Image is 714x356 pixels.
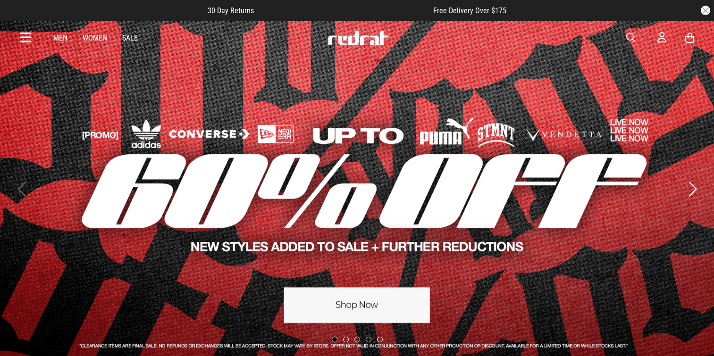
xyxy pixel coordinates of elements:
a: Women [83,33,107,42]
iframe: Customer reviews powered by Trustpilot [273,6,414,15]
a: Men [53,33,67,42]
img: Redrat logo [327,31,389,45]
a: Sale [122,33,138,42]
span: Free Delivery Over $175 [433,6,506,15]
button: Next slide [686,179,699,199]
button: Previous slide [15,179,28,199]
span: 30 Day Returns [208,6,254,15]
